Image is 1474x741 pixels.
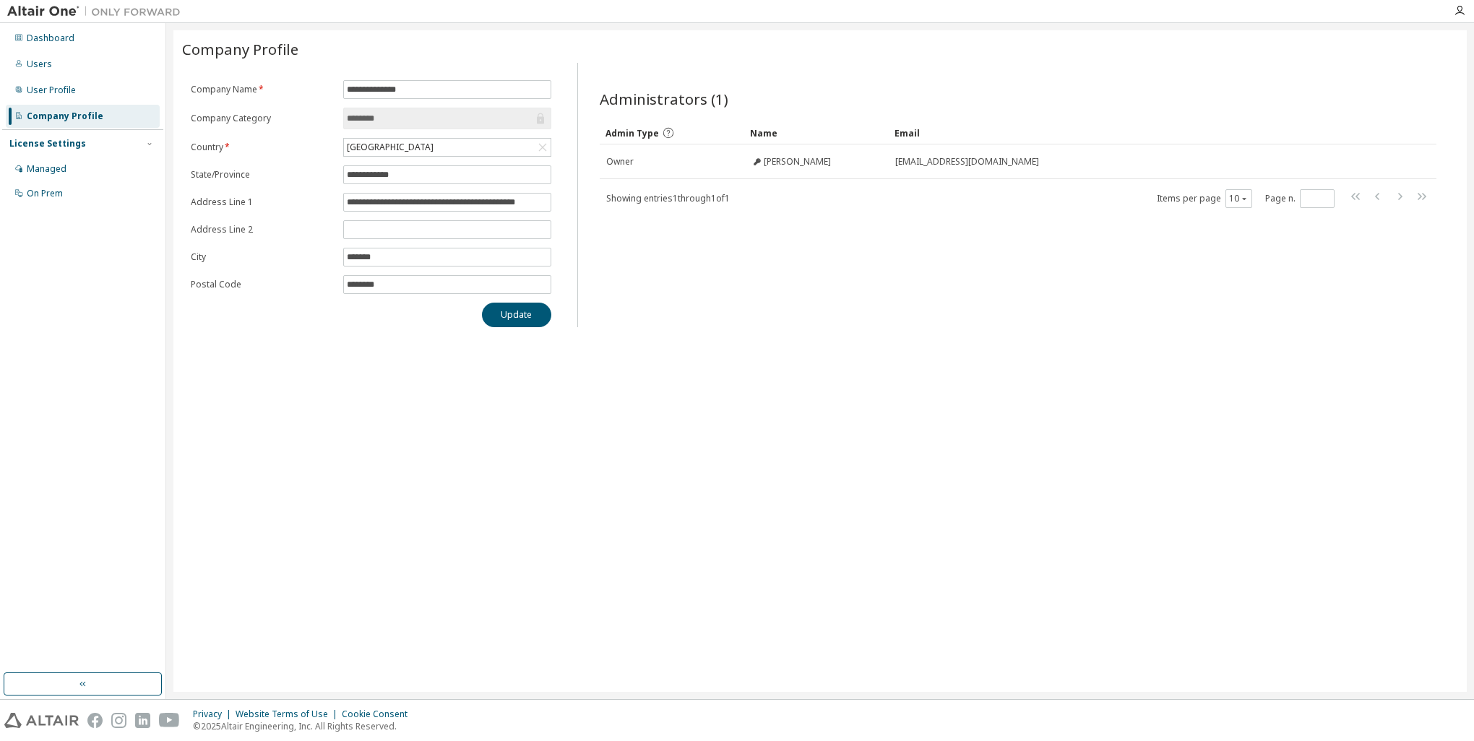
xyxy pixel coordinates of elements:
div: On Prem [27,188,63,199]
span: Owner [606,156,634,168]
div: Managed [27,163,66,175]
label: City [191,251,335,263]
img: instagram.svg [111,713,126,728]
span: Showing entries 1 through 1 of 1 [606,192,730,204]
img: linkedin.svg [135,713,150,728]
span: Page n. [1265,189,1335,208]
span: Items per page [1157,189,1252,208]
img: youtube.svg [159,713,180,728]
img: altair_logo.svg [4,713,79,728]
div: Company Profile [27,110,103,122]
div: Website Terms of Use [236,708,342,720]
div: Email [895,121,1397,144]
p: © 2025 Altair Engineering, Inc. All Rights Reserved. [193,720,416,732]
div: License Settings [9,138,86,149]
label: Address Line 2 [191,224,335,235]
span: [EMAIL_ADDRESS][DOMAIN_NAME] [895,156,1039,168]
div: [GEOGRAPHIC_DATA] [345,139,436,155]
button: 10 [1229,193,1249,204]
span: Admin Type [605,127,659,139]
div: User Profile [27,84,76,96]
label: Postal Code [191,279,335,290]
div: Users [27,58,52,70]
div: Privacy [193,708,236,720]
label: Company Category [191,113,335,124]
img: Altair One [7,4,188,19]
label: State/Province [191,169,335,181]
button: Update [482,303,551,327]
div: [GEOGRAPHIC_DATA] [344,139,550,156]
span: [PERSON_NAME] [764,156,831,168]
label: Country [191,142,335,153]
div: Name [750,121,883,144]
span: Administrators (1) [600,89,728,109]
div: Cookie Consent [342,708,416,720]
img: facebook.svg [87,713,103,728]
span: Company Profile [182,39,298,59]
label: Company Name [191,84,335,95]
label: Address Line 1 [191,196,335,208]
div: Dashboard [27,32,74,44]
